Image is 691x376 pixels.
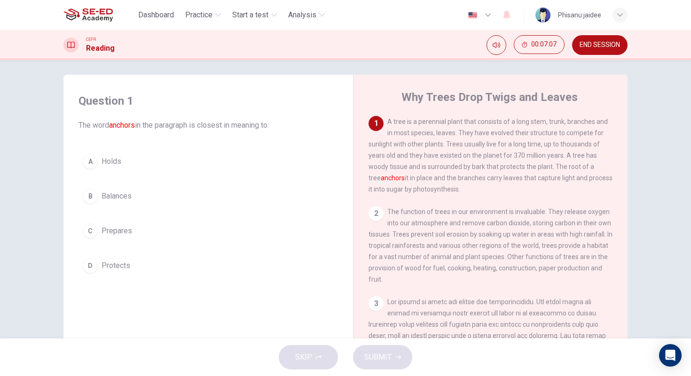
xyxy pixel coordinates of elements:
button: Analysis [284,7,329,23]
div: Phisanu jaidee [558,9,601,21]
button: CPrepares [79,219,338,243]
div: Mute [487,35,506,55]
a: SE-ED Academy logo [63,6,134,24]
div: A [83,154,98,169]
span: Holds [102,156,121,167]
span: END SESSION [580,41,620,49]
span: CEFR [86,36,96,43]
span: Practice [185,9,212,21]
span: Dashboard [138,9,174,21]
img: Profile picture [535,8,550,23]
h1: Reading [86,43,115,54]
span: Balances [102,191,132,202]
span: Start a test [232,9,268,21]
h4: Why Trees Drop Twigs and Leaves [401,90,578,105]
button: DProtects [79,254,338,277]
div: D [83,258,98,273]
img: en [467,12,479,19]
span: The word in the paragraph is closest in meaning to: [79,120,338,131]
div: B [83,189,98,204]
button: AHolds [79,150,338,173]
span: Protects [102,260,130,271]
button: END SESSION [572,35,628,55]
div: C [83,223,98,238]
font: anchors [381,174,405,182]
h4: Question 1 [79,93,338,108]
div: Hide [514,35,565,55]
span: Analysis [288,9,316,21]
span: 00:07:07 [531,41,557,48]
button: Practice [181,7,225,23]
div: 2 [369,206,384,221]
button: 00:07:07 [514,35,565,54]
div: 1 [369,116,384,131]
button: Start a test [228,7,281,23]
div: Open Intercom Messenger [659,344,682,367]
span: Prepares [102,225,132,237]
button: BBalances [79,184,338,208]
span: A tree is a perennial plant that consists of a long stem, trunk, branches and in most species, le... [369,118,612,193]
div: 3 [369,296,384,311]
button: Dashboard [134,7,178,23]
img: SE-ED Academy logo [63,6,113,24]
span: The function of trees in our environment is invaluable. They release oxygen into our atmosphere a... [369,208,612,283]
font: anchors [109,121,135,130]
